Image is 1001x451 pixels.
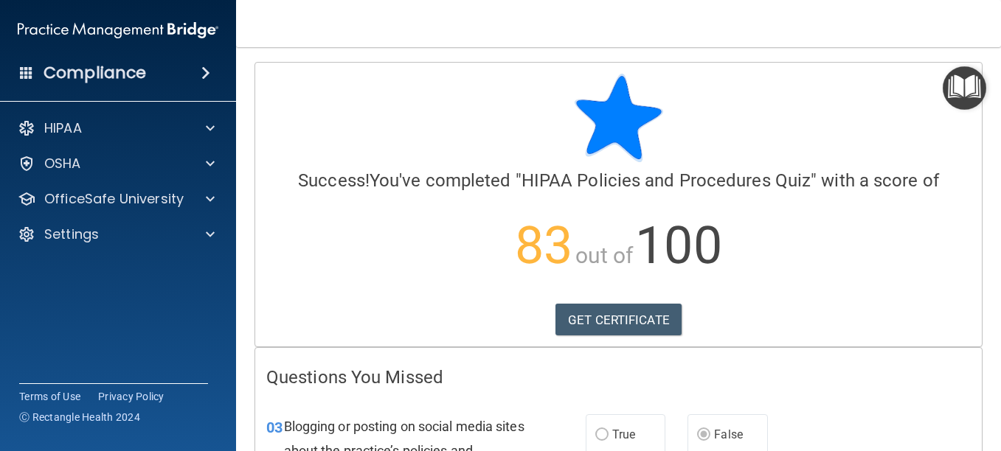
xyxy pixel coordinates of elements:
[18,119,215,137] a: HIPAA
[298,170,370,191] span: Success!
[697,430,710,441] input: False
[515,215,572,276] span: 83
[18,15,218,45] img: PMB logo
[943,66,986,110] button: Open Resource Center
[19,389,80,404] a: Terms of Use
[714,427,743,441] span: False
[44,225,99,243] p: Settings
[595,430,609,441] input: True
[555,304,682,336] a: GET CERTIFICATE
[98,389,164,404] a: Privacy Policy
[44,63,146,83] h4: Compliance
[19,410,140,424] span: Ⓒ Rectangle Health 2024
[927,349,983,405] iframe: Drift Widget Chat Controller
[18,225,215,243] a: Settings
[18,190,215,208] a: OfficeSafe University
[266,368,971,387] h4: Questions You Missed
[575,242,634,268] span: out of
[266,419,283,436] span: 03
[44,190,184,208] p: OfficeSafe University
[18,155,215,172] a: OSHA
[522,170,811,191] span: HIPAA Policies and Procedures Quiz
[44,119,82,137] p: HIPAA
[635,215,721,276] span: 100
[612,427,635,441] span: True
[44,155,81,172] p: OSHA
[266,171,971,190] h4: You've completed " " with a score of
[575,74,663,162] img: blue-star-rounded.9d042014.png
